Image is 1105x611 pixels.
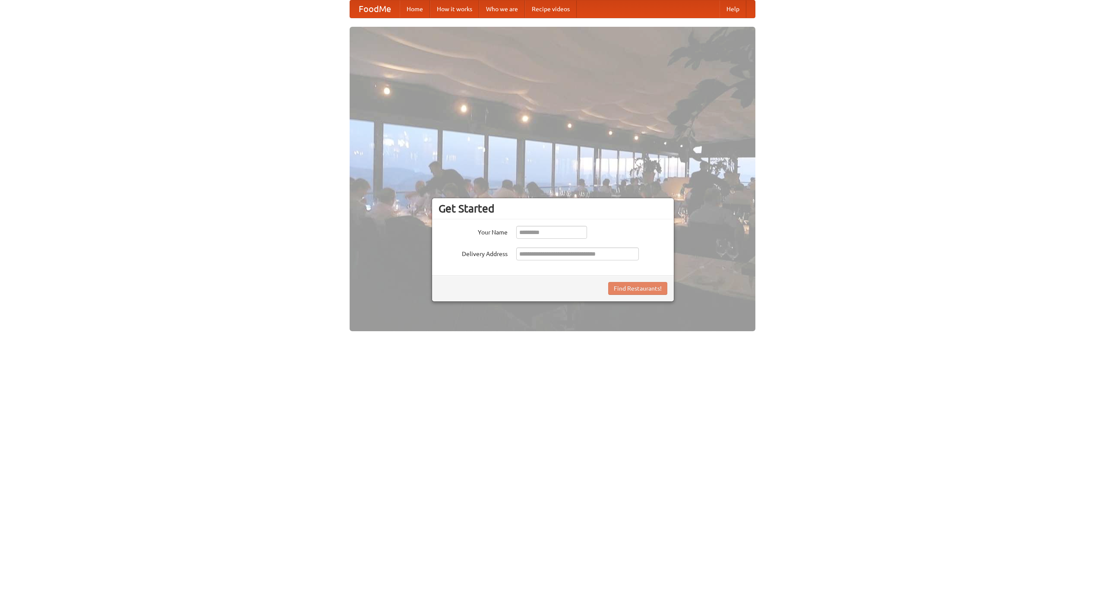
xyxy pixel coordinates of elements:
a: Home [400,0,430,18]
a: Who we are [479,0,525,18]
label: Your Name [439,226,508,237]
label: Delivery Address [439,247,508,258]
button: Find Restaurants! [608,282,667,295]
a: How it works [430,0,479,18]
a: Help [720,0,746,18]
a: Recipe videos [525,0,577,18]
a: FoodMe [350,0,400,18]
h3: Get Started [439,202,667,215]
